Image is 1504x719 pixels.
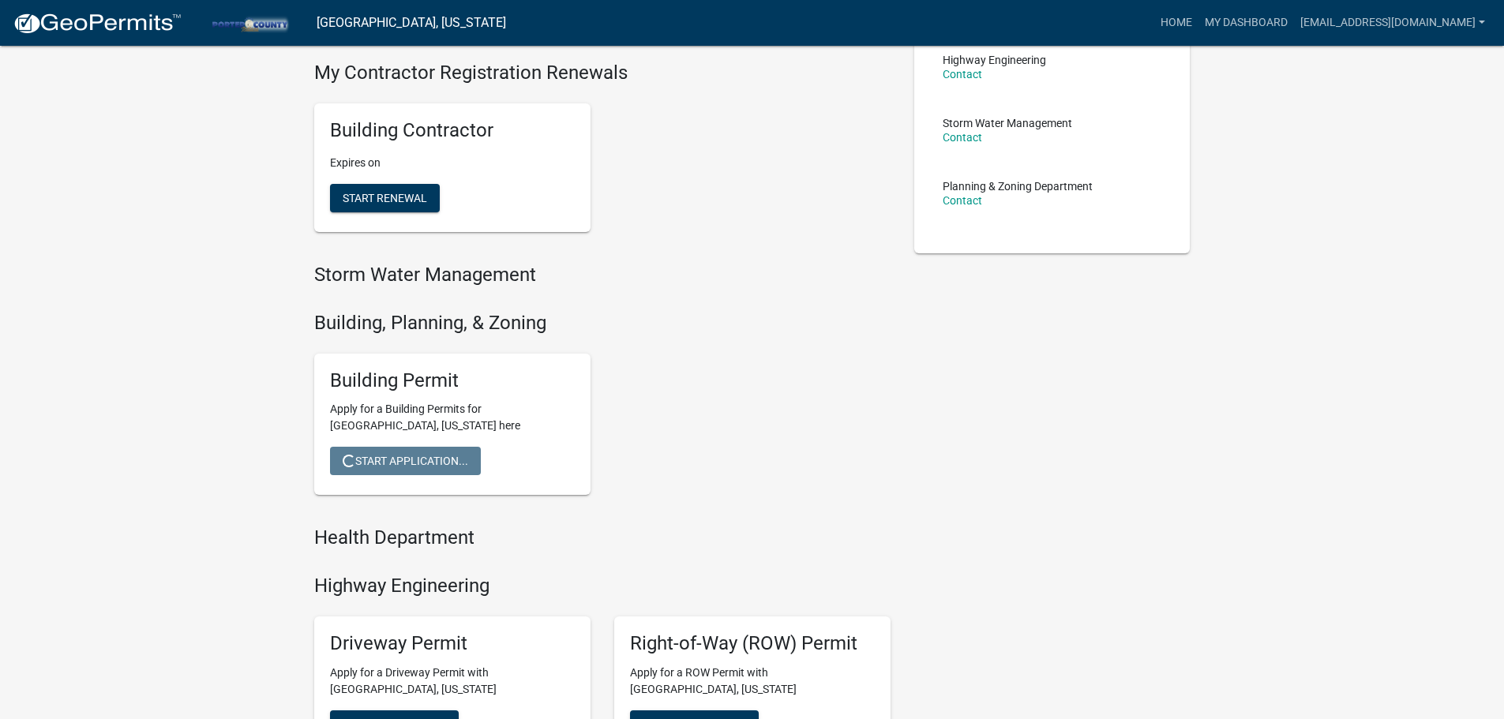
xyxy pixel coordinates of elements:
p: Expires on [330,155,575,171]
wm-registration-list-section: My Contractor Registration Renewals [314,62,891,245]
button: Start Application... [330,447,481,475]
a: Contact [943,194,982,207]
a: Contact [943,131,982,144]
a: [GEOGRAPHIC_DATA], [US_STATE] [317,9,506,36]
p: Apply for a ROW Permit with [GEOGRAPHIC_DATA], [US_STATE] [630,665,875,698]
h5: Right-of-Way (ROW) Permit [630,632,875,655]
h4: Storm Water Management [314,264,891,286]
h4: Highway Engineering [314,575,891,597]
a: [EMAIL_ADDRESS][DOMAIN_NAME] [1294,8,1491,38]
h4: Health Department [314,526,891,549]
h5: Driveway Permit [330,632,575,655]
p: Apply for a Building Permits for [GEOGRAPHIC_DATA], [US_STATE] here [330,401,575,434]
span: Start Renewal [343,192,427,204]
p: Apply for a Driveway Permit with [GEOGRAPHIC_DATA], [US_STATE] [330,665,575,698]
p: Highway Engineering [943,54,1046,66]
p: Storm Water Management [943,118,1072,129]
h4: My Contractor Registration Renewals [314,62,891,84]
span: Start Application... [343,455,468,467]
a: My Dashboard [1198,8,1294,38]
button: Start Renewal [330,184,440,212]
h4: Building, Planning, & Zoning [314,312,891,335]
h5: Building Contractor [330,119,575,142]
img: Porter County, Indiana [194,12,304,33]
p: Planning & Zoning Department [943,181,1093,192]
a: Contact [943,68,982,81]
h5: Building Permit [330,369,575,392]
a: Home [1154,8,1198,38]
